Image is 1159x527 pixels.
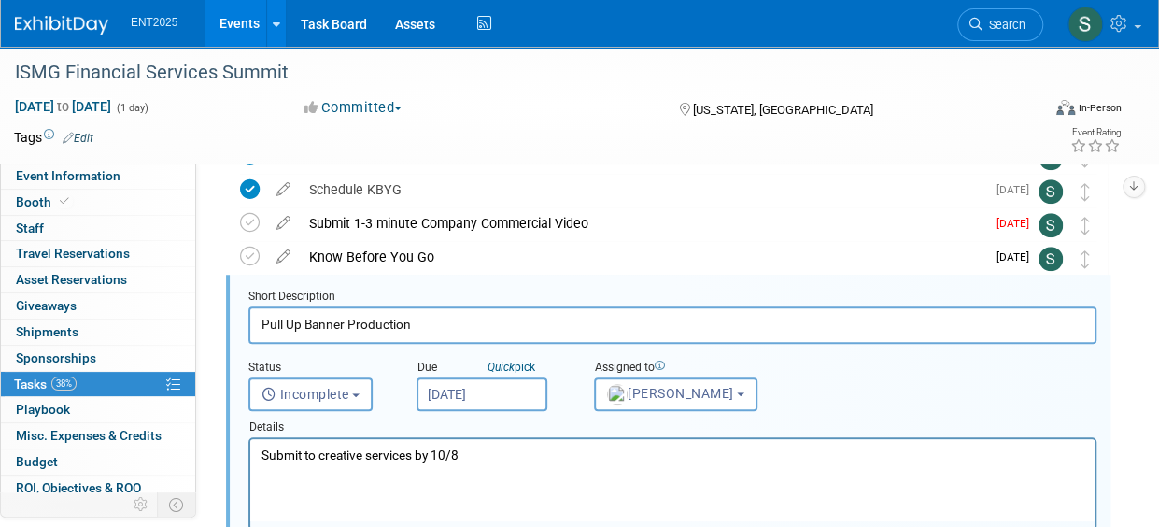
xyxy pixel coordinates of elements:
span: Budget [16,454,58,469]
td: Tags [14,128,93,147]
a: Shipments [1,320,195,345]
span: (1 day) [115,102,148,114]
input: Name of task or a short description [248,306,1096,343]
span: ROI, Objectives & ROO [16,480,141,495]
div: Assigned to [594,360,785,377]
a: Booth [1,190,195,215]
span: [PERSON_NAME] [607,386,734,401]
a: Giveaways [1,293,195,319]
a: Search [957,8,1043,41]
span: Playbook [16,402,70,417]
img: Stephanie Silva [1039,179,1063,204]
span: [DATE] [996,183,1039,196]
div: In-Person [1078,101,1122,115]
a: Quickpick [484,360,539,375]
span: [DATE] [996,217,1039,230]
span: Giveaways [16,298,77,313]
span: Sponsorships [16,350,96,365]
a: Event Information [1,164,195,189]
span: Shipments [16,324,78,339]
span: to [54,99,72,114]
img: Stephanie Silva [1039,213,1063,237]
a: edit [267,249,300,265]
a: Misc. Expenses & Credits [1,423,195,449]
a: edit [267,215,300,232]
div: Submit 1-3 minute Company Commercial Video [300,207,985,239]
span: Search [982,18,1025,32]
a: Budget [1,449,195,475]
a: Sponsorships [1,346,195,371]
input: Due Date [417,377,547,411]
a: Edit [63,132,93,145]
div: Short Description [248,289,1096,306]
button: Incomplete [248,377,373,411]
div: Due [417,360,566,377]
a: Playbook [1,397,195,422]
div: Details [248,411,1096,437]
i: Booth reservation complete [60,196,69,207]
span: Misc. Expenses & Credits [16,428,162,443]
td: Personalize Event Tab Strip [125,492,158,517]
span: [DATE] [DATE] [14,98,112,115]
td: Toggle Event Tabs [158,492,196,517]
img: Format-Inperson.png [1056,100,1075,115]
img: ExhibitDay [15,16,108,35]
button: Committed [298,98,409,118]
a: Asset Reservations [1,267,195,292]
span: Incomplete [261,387,349,402]
div: Schedule KBYG [300,174,985,206]
div: Status [248,360,389,377]
span: Asset Reservations [16,272,127,287]
span: Booth [16,194,73,209]
span: [US_STATE], [GEOGRAPHIC_DATA] [692,103,872,117]
i: Quick [488,361,515,374]
div: Event Rating [1070,128,1121,137]
span: ENT2025 [131,16,177,29]
a: edit [267,181,300,198]
span: [DATE] [996,250,1039,263]
div: Event Format [960,97,1122,125]
img: Stephanie Silva [1067,7,1103,42]
span: Event Information [16,168,120,183]
i: Move task [1081,217,1090,235]
i: Move task [1081,183,1090,201]
a: Staff [1,216,195,241]
a: ROI, Objectives & ROO [1,476,195,501]
a: Travel Reservations [1,241,195,266]
iframe: Rich Text Area [250,439,1095,520]
i: Move task [1081,250,1090,268]
a: Tasks38% [1,372,195,397]
button: [PERSON_NAME] [594,377,757,411]
span: 38% [51,377,77,391]
div: Know Before You Go [300,241,985,273]
span: Travel Reservations [16,246,130,261]
span: Tasks [14,377,77,392]
span: Staff [16,221,44,235]
div: ISMG Financial Services Summit [8,56,1027,90]
img: Stephanie Silva [1039,247,1063,271]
